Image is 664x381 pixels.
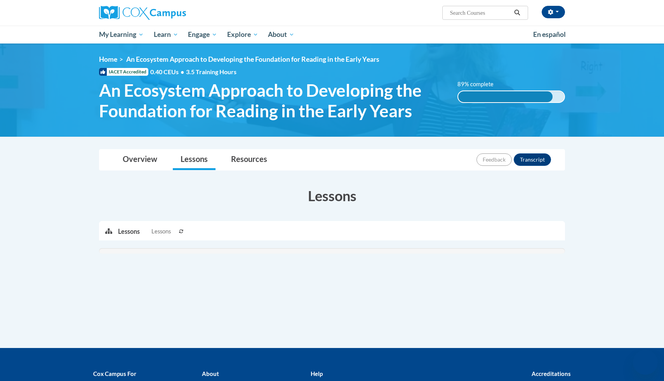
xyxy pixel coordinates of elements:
[202,370,219,377] b: About
[268,30,294,39] span: About
[222,26,263,43] a: Explore
[223,150,275,170] a: Resources
[99,55,117,63] a: Home
[99,186,565,205] h3: Lessons
[118,227,140,236] p: Lessons
[533,30,566,38] span: En español
[151,227,171,236] span: Lessons
[99,68,148,76] span: IACET Accredited
[115,150,165,170] a: Overview
[227,30,258,39] span: Explore
[99,6,186,20] img: Cox Campus
[99,80,446,121] span: An Ecosystem Approach to Developing the Foundation for Reading in the Early Years
[149,26,183,43] a: Learn
[181,68,184,75] span: •
[311,370,323,377] b: Help
[99,30,144,39] span: My Learning
[532,370,571,377] b: Accreditations
[183,26,222,43] a: Engage
[94,26,149,43] a: My Learning
[188,30,217,39] span: Engage
[154,30,178,39] span: Learn
[633,350,658,375] iframe: Button to launch messaging window
[263,26,300,43] a: About
[476,153,512,166] button: Feedback
[542,6,565,18] button: Account Settings
[99,6,247,20] a: Cox Campus
[458,91,553,102] div: 89% complete
[186,68,236,75] span: 3.5 Training Hours
[457,80,502,89] label: 89% complete
[514,153,551,166] button: Transcript
[126,55,379,63] span: An Ecosystem Approach to Developing the Foundation for Reading in the Early Years
[511,8,523,17] button: Search
[449,8,511,17] input: Search Courses
[93,370,136,377] b: Cox Campus For
[87,26,577,43] div: Main menu
[173,150,216,170] a: Lessons
[150,68,186,76] span: 0.40 CEUs
[528,26,571,43] a: En español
